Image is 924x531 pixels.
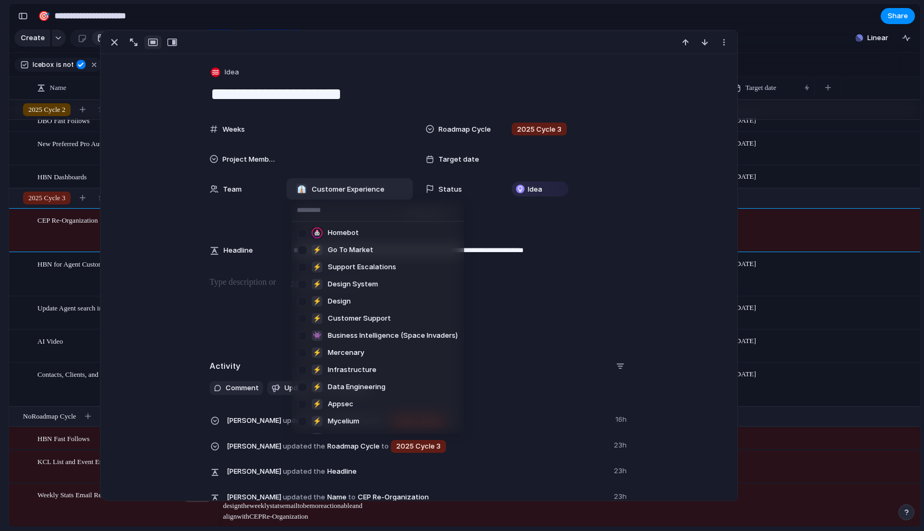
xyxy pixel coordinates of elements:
[328,262,396,272] span: Support Escalations
[328,365,376,375] span: Infrastructure
[328,433,367,444] span: Jira Archive
[312,245,322,255] div: ⚡
[312,262,322,272] div: ⚡
[312,365,322,375] div: ⚡
[312,313,322,324] div: ⚡
[328,245,373,255] span: Go To Market
[328,279,378,290] span: Design System
[312,416,322,427] div: ⚡
[312,433,322,444] div: ⚡
[328,399,353,409] span: Appsec
[328,227,359,238] span: Homebot
[328,416,359,427] span: Mycelium
[312,382,322,392] div: ⚡
[312,279,322,290] div: ⚡
[328,382,386,392] span: Data Engineering
[328,330,458,341] span: Business Intelligence (Space Invaders)
[328,313,391,324] span: Customer Support
[312,330,322,341] div: 👾
[312,399,322,409] div: ⚡
[328,347,364,358] span: Mercenary
[328,296,351,307] span: Design
[312,347,322,358] div: ⚡
[312,296,322,307] div: ⚡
